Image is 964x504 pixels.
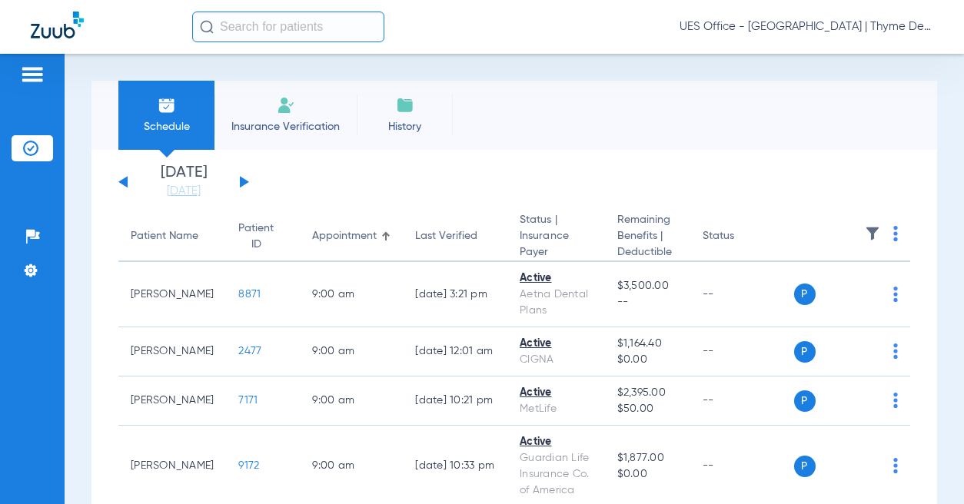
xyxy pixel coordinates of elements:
div: Guardian Life Insurance Co. of America [520,450,593,499]
li: [DATE] [138,165,230,199]
span: Schedule [130,119,203,134]
div: Aetna Dental Plans [520,287,593,319]
td: [PERSON_NAME] [118,376,226,426]
div: Last Verified [415,228,477,244]
img: History [396,96,414,114]
td: 9:00 AM [300,376,403,426]
img: Manual Insurance Verification [277,96,295,114]
span: UES Office - [GEOGRAPHIC_DATA] | Thyme Dental Care [680,19,933,35]
span: -- [617,294,678,310]
span: 7171 [238,395,258,406]
td: [DATE] 3:21 PM [403,262,507,327]
td: 9:00 AM [300,327,403,376]
iframe: Chat Widget [887,430,964,504]
a: [DATE] [138,184,230,199]
div: Patient ID [238,220,274,253]
th: Status | [507,212,605,262]
span: $3,500.00 [617,278,678,294]
div: Active [520,434,593,450]
div: Patient Name [131,228,198,244]
td: [DATE] 12:01 AM [403,327,507,376]
span: $0.00 [617,466,678,482]
span: Insurance Verification [226,119,345,134]
span: P [794,341,816,363]
div: Appointment [312,228,391,244]
img: group-dot-blue.svg [893,287,898,302]
span: Deductible [617,244,678,260]
div: MetLife [520,401,593,417]
span: History [368,119,441,134]
span: Insurance Payer [520,228,593,260]
input: Search for patients [192,12,384,42]
img: Zuub Logo [31,12,84,38]
span: 9172 [238,460,259,471]
span: $2,395.00 [617,385,678,401]
div: Last Verified [415,228,495,244]
span: $1,164.40 [617,336,678,352]
td: [PERSON_NAME] [118,327,226,376]
div: Appointment [312,228,377,244]
th: Status [690,212,794,262]
td: 9:00 AM [300,262,403,327]
span: $1,877.00 [617,450,678,466]
td: [PERSON_NAME] [118,262,226,327]
th: Remaining Benefits | [605,212,690,262]
td: -- [690,262,794,327]
img: group-dot-blue.svg [893,226,898,241]
div: Active [520,385,593,401]
span: 2477 [238,346,261,356]
img: Schedule [158,96,176,114]
span: P [794,283,816,305]
img: group-dot-blue.svg [893,343,898,359]
span: P [794,456,816,477]
img: hamburger-icon [20,65,45,84]
span: $0.00 [617,352,678,368]
div: Active [520,270,593,287]
div: Patient ID [238,220,288,253]
span: $50.00 [617,401,678,417]
span: 8871 [238,289,261,300]
td: -- [690,327,794,376]
td: -- [690,376,794,426]
img: Search Icon [200,20,214,34]
div: CIGNA [520,352,593,368]
img: group-dot-blue.svg [893,393,898,408]
div: Active [520,336,593,352]
div: Patient Name [131,228,214,244]
td: [DATE] 10:21 PM [403,376,507,426]
span: P [794,390,816,412]
img: filter.svg [865,226,880,241]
